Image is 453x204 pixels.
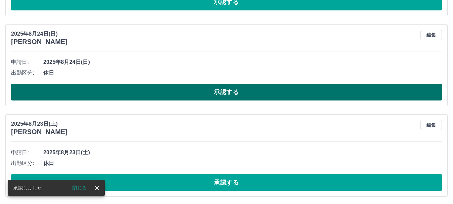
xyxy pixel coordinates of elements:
[11,159,43,167] span: 出勤区分:
[67,183,92,193] button: 閉じる
[43,149,442,157] span: 2025年8月23日(土)
[43,159,442,167] span: 休日
[11,38,67,46] h3: [PERSON_NAME]
[11,58,43,66] span: 申請日:
[11,174,442,191] button: 承認する
[11,30,67,38] p: 2025年8月24日(日)
[11,128,67,136] h3: [PERSON_NAME]
[11,149,43,157] span: 申請日:
[92,183,102,193] button: close
[420,30,442,40] button: 編集
[11,69,43,77] span: 出勤区分:
[11,120,67,128] p: 2025年8月23日(土)
[43,69,442,77] span: 休日
[43,58,442,66] span: 2025年8月24日(日)
[11,84,442,100] button: 承認する
[420,120,442,130] button: 編集
[13,182,42,194] div: 承認しました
